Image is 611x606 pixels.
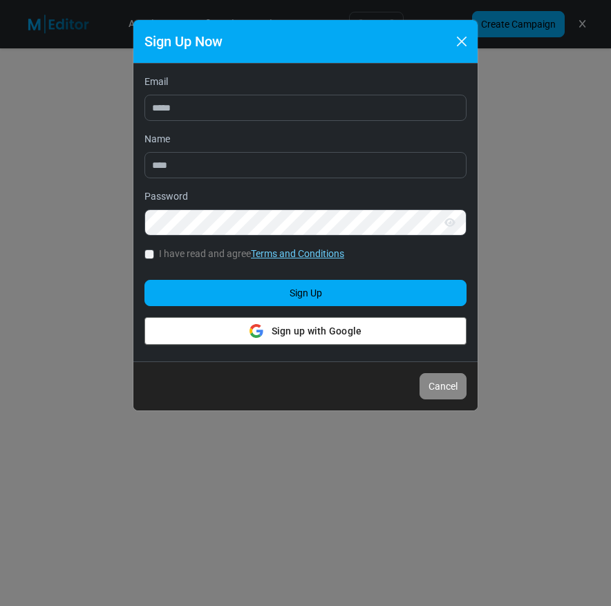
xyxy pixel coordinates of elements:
button: Sign up with Google [144,317,467,345]
button: Close [451,31,472,52]
label: Password [144,189,188,204]
label: I have read and agree [159,247,344,261]
i: Show password [444,218,455,227]
label: Email [144,75,168,89]
button: Sign Up [144,280,467,306]
h5: Sign Up Now [144,31,223,52]
span: Sign up with Google [272,324,362,339]
label: Name [144,132,170,146]
a: Terms and Conditions [251,248,344,259]
button: Cancel [420,373,467,399]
